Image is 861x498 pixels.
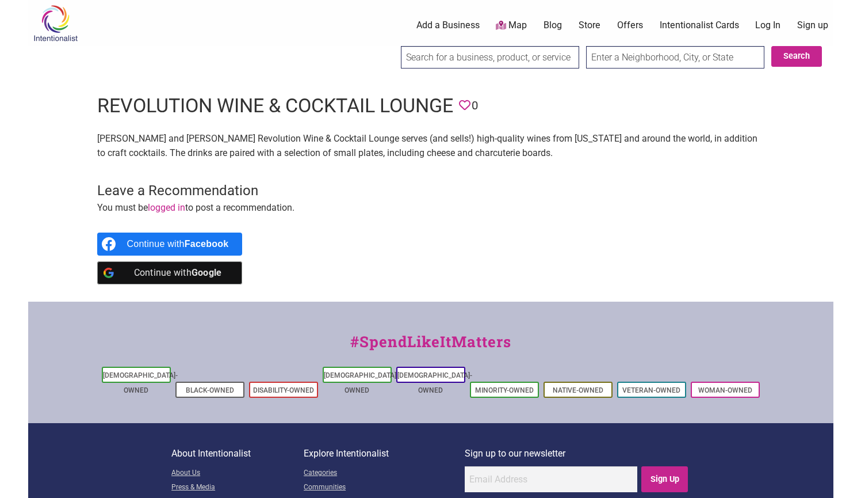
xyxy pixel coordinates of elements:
a: Communities [304,481,465,495]
input: Email Address [465,466,637,492]
a: Continue with <b>Google</b> [97,261,243,284]
p: Sign up to our newsletter [465,446,690,461]
a: Categories [304,466,465,481]
span: 0 [472,97,478,115]
input: Enter a Neighborhood, City, or State [586,46,764,69]
a: [DEMOGRAPHIC_DATA]-Owned [397,371,472,394]
a: Minority-Owned [475,386,534,394]
input: Search for a business, product, or service [401,46,579,69]
a: About Us [171,466,304,481]
div: #SpendLikeItMatters [28,330,833,364]
p: [PERSON_NAME] and [PERSON_NAME] Revolution Wine & Cocktail Lounge serves (and sells!) high-qualit... [97,131,764,161]
h1: Revolution Wine & Cocktail Lounge [97,92,453,120]
a: Sign up [797,19,828,32]
a: Intentionalist Cards [660,19,739,32]
a: Woman-Owned [698,386,752,394]
button: Search [771,46,822,67]
img: Intentionalist [28,5,83,42]
span: You must be logged in to save favorites. [459,97,470,115]
a: logged in [148,202,185,213]
a: Continue with <b>Facebook</b> [97,233,243,256]
a: Native-Owned [553,386,603,394]
input: Sign Up [641,466,688,492]
b: Google [192,267,222,278]
a: Map [496,19,527,32]
p: About Intentionalist [171,446,304,461]
p: Explore Intentionalist [304,446,465,461]
a: Log In [755,19,780,32]
p: You must be to post a recommendation. [97,200,764,215]
b: Facebook [185,239,229,249]
a: Add a Business [416,19,480,32]
div: Continue with [127,233,229,256]
a: Blog [544,19,562,32]
a: [DEMOGRAPHIC_DATA]-Owned [324,371,399,394]
div: Continue with [127,261,229,284]
a: Black-Owned [186,386,234,394]
a: [DEMOGRAPHIC_DATA]-Owned [103,371,178,394]
a: Disability-Owned [253,386,314,394]
a: Veteran-Owned [622,386,680,394]
a: Press & Media [171,481,304,495]
a: Offers [617,19,643,32]
a: Store [579,19,600,32]
h3: Leave a Recommendation [97,181,764,201]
